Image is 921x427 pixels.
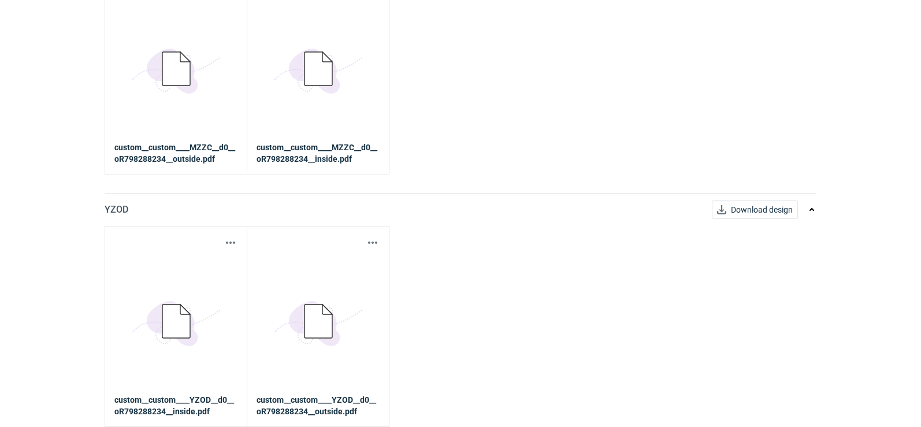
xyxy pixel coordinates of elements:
[366,236,380,250] button: Actions
[731,206,793,214] span: Download design
[114,142,237,165] strong: custom__custom____MZZC__d0__oR798288234__outside.pdf
[712,200,798,219] button: Download design
[105,203,128,217] p: YZOD
[224,236,237,250] button: Actions
[114,394,237,417] strong: custom__custom____YZOD__d0__oR798288234__inside.pdf
[257,394,380,417] strong: custom__custom____YZOD__d0__oR798288234__outside.pdf
[257,142,380,165] strong: custom__custom____MZZC__d0__oR798288234__inside.pdf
